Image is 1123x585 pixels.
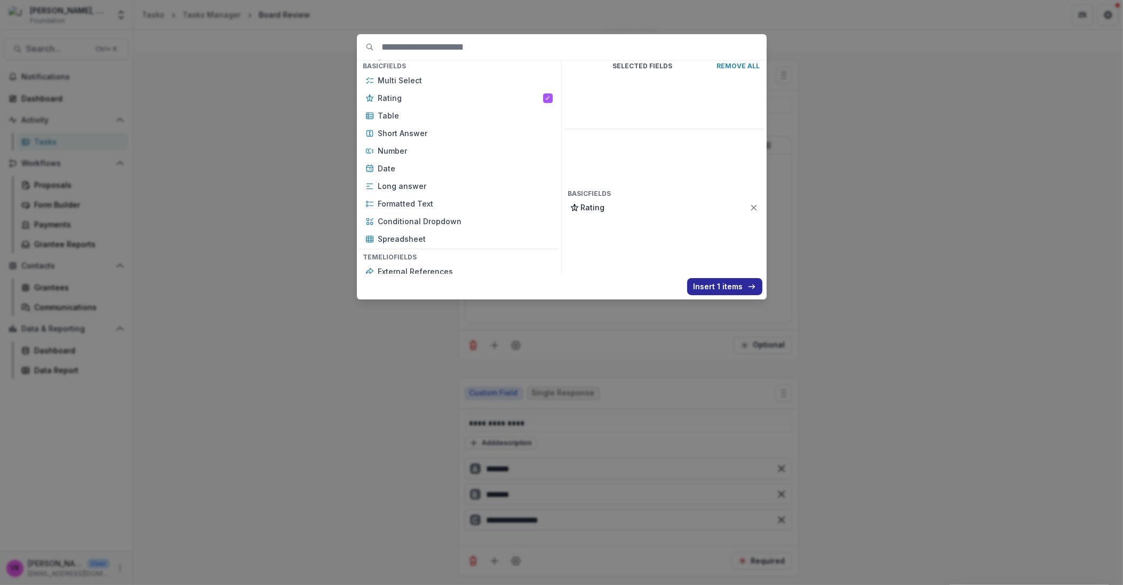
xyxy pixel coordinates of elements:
[359,251,559,263] h4: Temelio Fields
[687,278,762,295] button: Insert 1 items
[378,128,553,139] p: Short Answer
[378,216,553,227] p: Conditional Dropdown
[378,163,553,174] p: Date
[378,266,553,277] p: External References
[717,62,760,70] p: Remove All
[378,233,553,244] p: Spreadsheet
[378,110,553,121] p: Table
[359,60,559,72] h4: Basic Fields
[378,92,543,104] p: Rating
[378,180,553,192] p: Long answer
[378,75,553,86] p: Multi Select
[581,202,750,213] p: Rating
[378,198,553,209] p: Formatted Text
[564,188,764,200] h4: Basic Fields
[568,62,717,70] p: Selected Fields
[378,145,553,156] p: Number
